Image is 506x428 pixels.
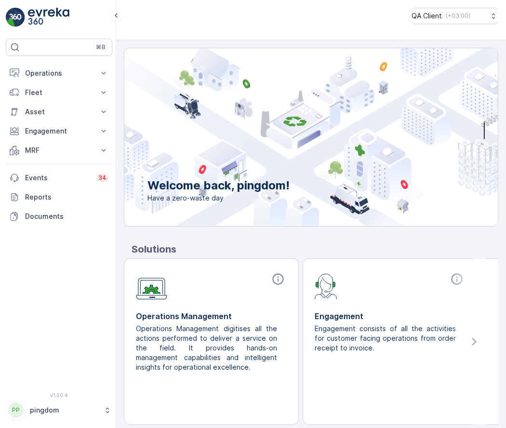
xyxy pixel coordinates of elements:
img: logo [6,8,25,27]
p: Engagement consists of all the activities for customer facing operations from order receipt to in... [315,324,458,353]
p: Operations Management [136,310,287,322]
button: MRF [6,141,112,160]
p: Operations [25,68,93,78]
p: Welcome back, pingdom! [147,178,290,193]
p: pingdom [30,405,99,415]
a: Reports [6,187,112,207]
p: Documents [25,212,108,221]
p: Events [25,173,91,183]
p: Reports [25,192,108,202]
p: MRF [25,146,93,155]
p: Engagement [315,310,466,322]
p: Engagement [25,126,93,136]
a: Events34 [6,168,112,187]
p: ⌘B [96,43,106,51]
p: Fleet [25,88,93,97]
img: module-icon [315,272,337,299]
button: PPpingdom [6,400,112,420]
button: Asset [6,102,112,121]
img: logo_light-DOdMpM7g.png [28,8,69,27]
button: Engagement [6,121,112,141]
img: city illustration [81,48,498,226]
p: Solutions [132,242,498,256]
p: 34 [98,174,107,182]
p: Operations Management digitises all the actions performed to deliver a service on the field. It p... [136,324,279,372]
button: Fleet [6,83,112,102]
span: v 1.50.4 [6,392,112,398]
button: Operations [6,64,112,83]
p: Asset [25,107,93,117]
div: PP [8,402,24,418]
p: QA Client [412,11,442,21]
p: ( +03:00 ) [446,12,470,20]
img: module-icon [136,272,167,300]
a: Documents [6,207,112,226]
span: Have a zero-waste day [147,193,290,203]
button: QA Client(+03:00) [412,8,498,24]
